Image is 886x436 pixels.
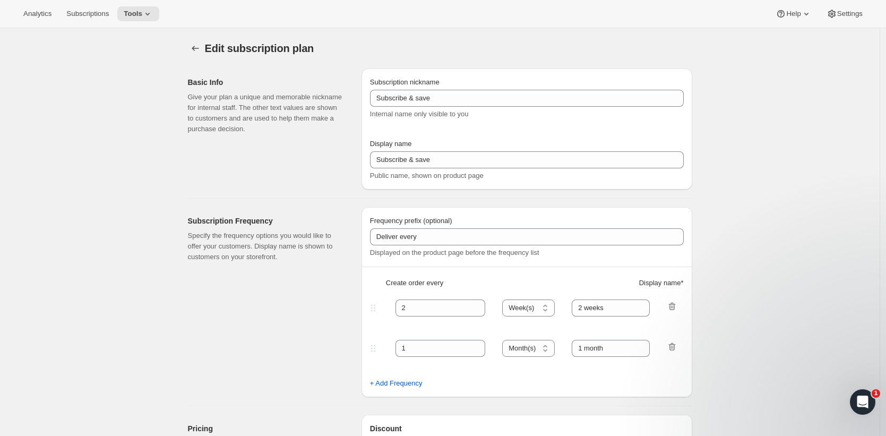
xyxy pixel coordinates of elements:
span: Create order every [386,278,443,288]
iframe: Intercom live chat [850,389,875,415]
span: Subscriptions [66,10,109,18]
p: Specify the frequency options you would like to offer your customers. Display name is shown to cu... [188,230,345,262]
span: 1 [872,389,880,398]
button: Analytics [17,6,58,21]
h2: Basic Info [188,77,345,88]
input: Subscribe & Save [370,90,684,107]
input: Deliver every [370,228,684,245]
span: Display name * [639,278,684,288]
span: Public name, shown on product page [370,172,484,179]
span: Settings [837,10,863,18]
input: 1 month [572,300,650,317]
span: + Add Frequency [370,378,423,389]
span: Displayed on the product page before the frequency list [370,249,539,257]
span: Tools [124,10,142,18]
span: Edit subscription plan [205,42,314,54]
span: Frequency prefix (optional) [370,217,452,225]
button: + Add Frequency [364,375,429,392]
span: Help [786,10,801,18]
p: Give your plan a unique and memorable nickname for internal staff. The other text values are show... [188,92,345,134]
input: 1 month [572,340,650,357]
h2: Discount [370,423,684,434]
button: Tools [117,6,159,21]
button: Subscriptions [60,6,115,21]
h2: Pricing [188,423,345,434]
h2: Subscription Frequency [188,216,345,226]
input: Subscribe & Save [370,151,684,168]
button: Settings [820,6,869,21]
button: Subscription plans [188,41,203,56]
button: Help [769,6,818,21]
span: Display name [370,140,412,148]
span: Internal name only visible to you [370,110,469,118]
span: Analytics [23,10,51,18]
span: Subscription nickname [370,78,440,86]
